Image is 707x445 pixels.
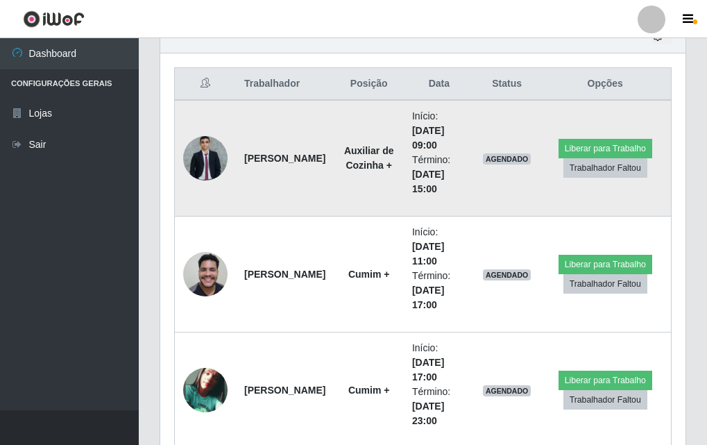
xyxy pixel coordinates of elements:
[559,371,652,390] button: Liberar para Trabalho
[412,109,466,153] li: Início:
[412,401,444,426] time: [DATE] 23:00
[348,269,390,280] strong: Cumim +
[334,68,403,101] th: Posição
[559,139,652,158] button: Liberar para Trabalho
[475,68,540,101] th: Status
[183,244,228,303] img: 1750720776565.jpeg
[412,153,466,196] li: Término:
[412,241,444,267] time: [DATE] 11:00
[412,125,444,151] time: [DATE] 09:00
[23,10,85,28] img: CoreUI Logo
[183,136,228,180] img: 1718840561101.jpeg
[244,385,325,396] strong: [PERSON_NAME]
[244,269,325,280] strong: [PERSON_NAME]
[344,145,394,171] strong: Auxiliar de Cozinha +
[404,68,475,101] th: Data
[412,269,466,312] li: Término:
[563,158,647,178] button: Trabalhador Faltou
[483,269,531,280] span: AGENDADO
[412,169,444,194] time: [DATE] 15:00
[412,225,466,269] li: Início:
[563,274,647,294] button: Trabalhador Faltou
[539,68,671,101] th: Opções
[483,153,531,165] span: AGENDADO
[348,385,390,396] strong: Cumim +
[183,368,228,412] img: 1671317800935.jpeg
[563,390,647,410] button: Trabalhador Faltou
[559,255,652,274] button: Liberar para Trabalho
[236,68,334,101] th: Trabalhador
[412,285,444,310] time: [DATE] 17:00
[483,385,531,396] span: AGENDADO
[412,357,444,383] time: [DATE] 17:00
[412,385,466,428] li: Término:
[244,153,325,164] strong: [PERSON_NAME]
[412,341,466,385] li: Início:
